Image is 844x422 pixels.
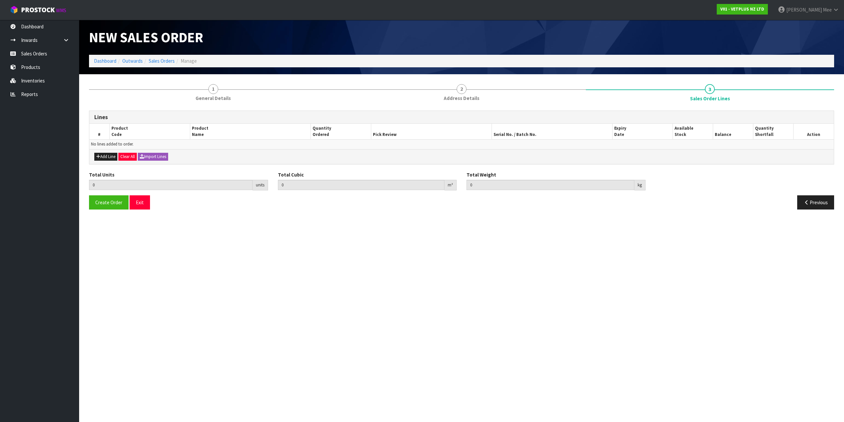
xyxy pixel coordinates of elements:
th: Available Stock [673,124,713,139]
button: Create Order [89,195,129,210]
label: Total Cubic [278,171,304,178]
div: kg [634,180,646,190]
label: Total Weight [467,171,496,178]
button: Import Lines [138,153,168,161]
span: New Sales Order [89,28,203,46]
th: # [89,124,109,139]
span: General Details [196,95,231,102]
span: 3 [705,84,715,94]
span: Sales Order Lines [690,95,730,102]
th: Product Name [190,124,311,139]
button: Clear All [118,153,137,161]
div: units [253,180,268,190]
th: Quantity Ordered [311,124,371,139]
span: Manage [181,58,197,64]
button: Previous [797,195,834,210]
a: Dashboard [94,58,116,64]
th: Pick Review [371,124,492,139]
span: 1 [208,84,218,94]
th: Product Code [109,124,190,139]
span: Sales Order Lines [89,106,834,214]
th: Serial No. / Batch No. [492,124,613,139]
th: Expiry Date [613,124,673,139]
th: Balance [713,124,753,139]
span: [PERSON_NAME] [786,7,822,13]
td: No lines added to order. [89,140,834,149]
input: Total Cubic [278,180,445,190]
strong: V01 - VETPLUS NZ LTD [720,6,764,12]
button: Exit [130,195,150,210]
h3: Lines [94,114,829,120]
div: m³ [444,180,457,190]
span: ProStock [21,6,55,14]
a: Sales Orders [149,58,175,64]
label: Total Units [89,171,114,178]
span: Mee [823,7,832,13]
button: Add Line [94,153,117,161]
a: Outwards [122,58,143,64]
span: Address Details [444,95,479,102]
img: cube-alt.png [10,6,18,14]
th: Quantity Shortfall [753,124,794,139]
th: Action [794,124,834,139]
span: Create Order [95,199,122,206]
span: 2 [457,84,467,94]
input: Total Weight [467,180,634,190]
small: WMS [56,7,66,14]
input: Total Units [89,180,253,190]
